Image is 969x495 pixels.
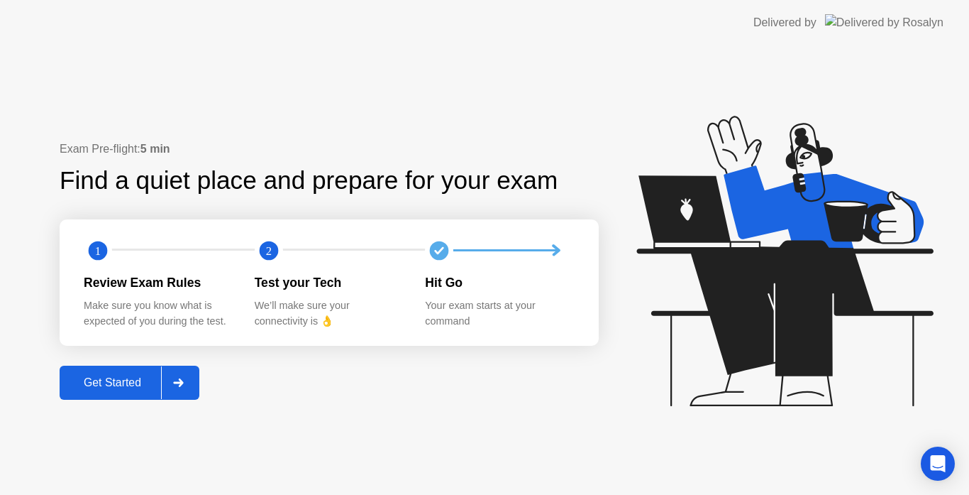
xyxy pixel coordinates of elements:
[255,273,403,292] div: Test your Tech
[64,376,161,389] div: Get Started
[60,162,560,200] div: Find a quiet place and prepare for your exam
[255,298,403,329] div: We’ll make sure your connectivity is 👌
[84,273,232,292] div: Review Exam Rules
[266,244,272,257] text: 2
[84,298,232,329] div: Make sure you know what is expected of you during the test.
[425,298,573,329] div: Your exam starts at your command
[60,141,599,158] div: Exam Pre-flight:
[425,273,573,292] div: Hit Go
[60,366,199,400] button: Get Started
[95,244,101,257] text: 1
[825,14,943,31] img: Delivered by Rosalyn
[753,14,816,31] div: Delivered by
[921,447,955,481] div: Open Intercom Messenger
[140,143,170,155] b: 5 min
